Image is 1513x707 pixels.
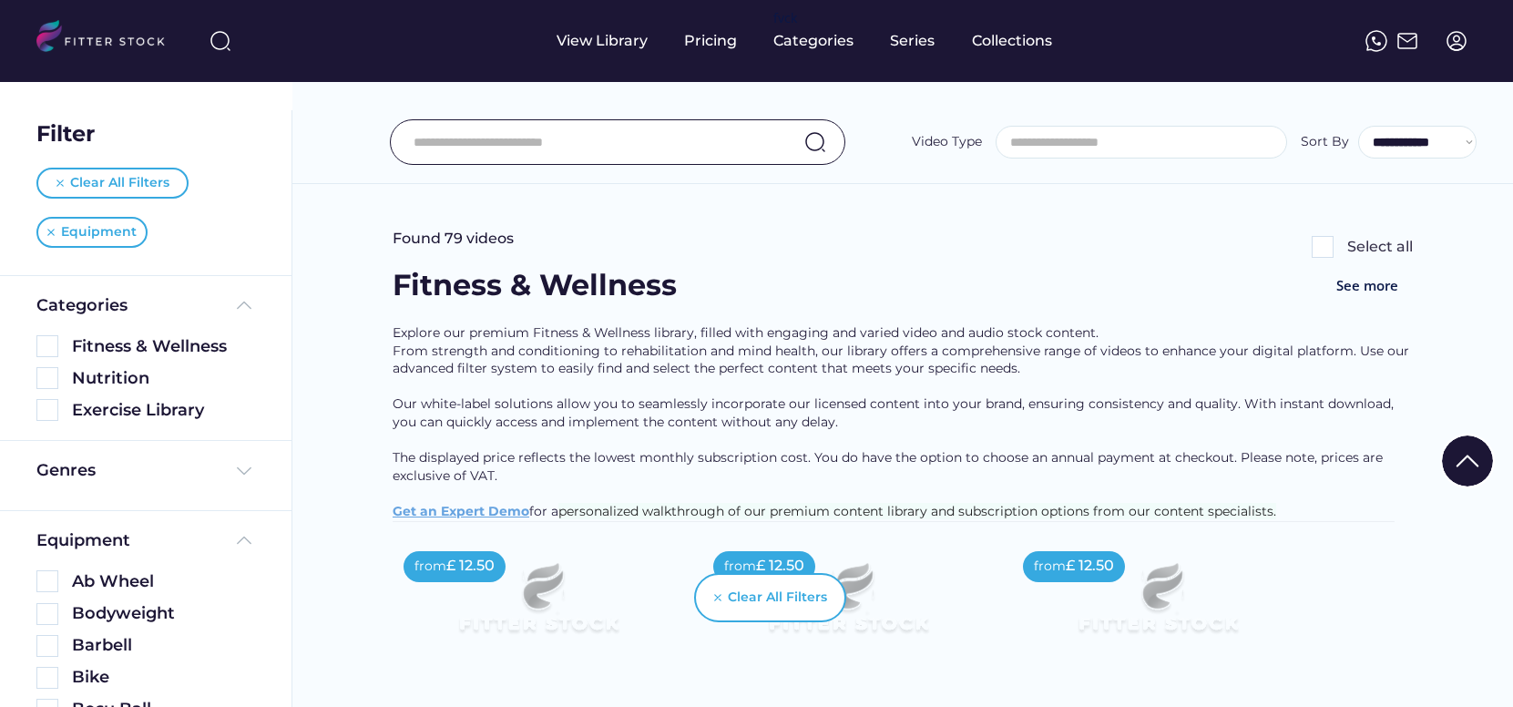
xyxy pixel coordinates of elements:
[557,31,648,51] div: View Library
[1446,30,1467,52] img: profile-circle.svg
[72,602,255,625] div: Bodyweight
[558,503,1276,519] span: personalized walkthrough of our premium content library and subscription options from our content...
[233,529,255,551] img: Frame%20%285%29.svg
[1436,634,1495,689] iframe: chat widget
[56,179,64,187] img: Vector%20%281%29.svg
[1066,556,1114,576] div: £ 12.50
[36,603,58,625] img: Rectangle%205126.svg
[393,229,514,249] div: Found 79 videos
[728,589,827,607] div: Clear All Filters
[804,131,826,153] img: search-normal.svg
[233,294,255,316] img: Frame%20%285%29.svg
[1396,30,1418,52] img: Frame%2051.svg
[1312,236,1334,258] img: Rectangle%205126.svg
[36,570,58,592] img: Rectangle%205126.svg
[61,223,137,241] div: Equipment
[36,635,58,657] img: Rectangle%205126.svg
[1365,30,1387,52] img: meteor-icons_whatsapp%20%281%29.svg
[393,503,529,519] a: Get an Expert Demo
[36,667,58,689] img: Rectangle%205126.svg
[210,30,231,52] img: search-normal%203.svg
[773,31,854,51] div: Categories
[1322,265,1413,306] button: See more
[36,367,58,389] img: Rectangle%205126.svg
[70,174,169,192] div: Clear All Filters
[773,9,797,27] div: fvck
[972,31,1052,51] div: Collections
[72,335,255,358] div: Fitness & Wellness
[1408,552,1499,636] iframe: chat widget
[72,666,255,689] div: Bike
[422,540,655,671] img: Frame%2079%20%281%29.svg
[72,570,255,593] div: Ab Wheel
[393,265,677,306] div: Fitness & Wellness
[36,459,96,482] div: Genres
[393,449,1386,484] span: The displayed price reflects the lowest monthly subscription cost. You do have the option to choo...
[36,294,128,317] div: Categories
[714,594,721,601] img: Vector%20%281%29.svg
[72,399,255,422] div: Exercise Library
[1041,540,1274,671] img: Frame%2079%20%281%29.svg
[684,31,737,51] div: Pricing
[1442,435,1493,487] img: Group%201000002322%20%281%29.svg
[47,229,55,236] img: Vector%20%281%29.svg
[72,634,255,657] div: Barbell
[36,529,130,552] div: Equipment
[36,399,58,421] img: Rectangle%205126.svg
[36,118,95,149] div: Filter
[414,558,446,576] div: from
[1034,558,1066,576] div: from
[1301,133,1349,151] div: Sort By
[1347,237,1413,257] div: Select all
[36,335,58,357] img: Rectangle%205126.svg
[233,460,255,482] img: Frame%20%284%29.svg
[912,133,982,151] div: Video Type
[393,324,1413,521] div: Explore our premium Fitness & Wellness library, filled with engaging and varied video and audio s...
[36,20,180,57] img: LOGO.svg
[446,556,495,576] div: £ 12.50
[890,31,935,51] div: Series
[731,540,965,671] img: Frame%2079%20%281%29.svg
[72,367,255,390] div: Nutrition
